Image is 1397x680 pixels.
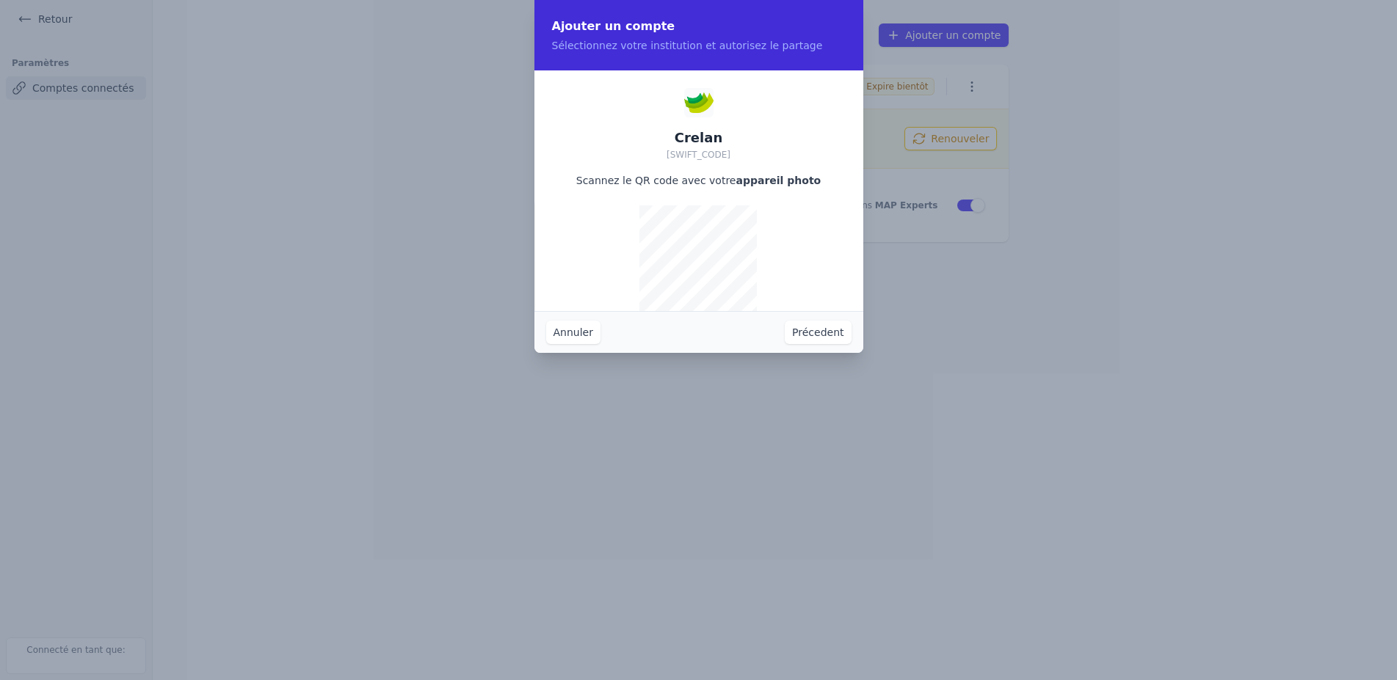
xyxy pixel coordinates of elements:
button: Précedent [785,321,851,344]
h2: Ajouter un compte [552,18,846,35]
button: Annuler [546,321,600,344]
p: Sélectionnez votre institution et autorisez le partage [552,38,846,53]
p: Scannez le QR code avec votre [576,173,821,188]
h2: Crelan [667,129,730,147]
strong: appareil photo [736,175,821,186]
span: [SWIFT_CODE] [667,150,730,160]
img: Crelan [684,88,714,117]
